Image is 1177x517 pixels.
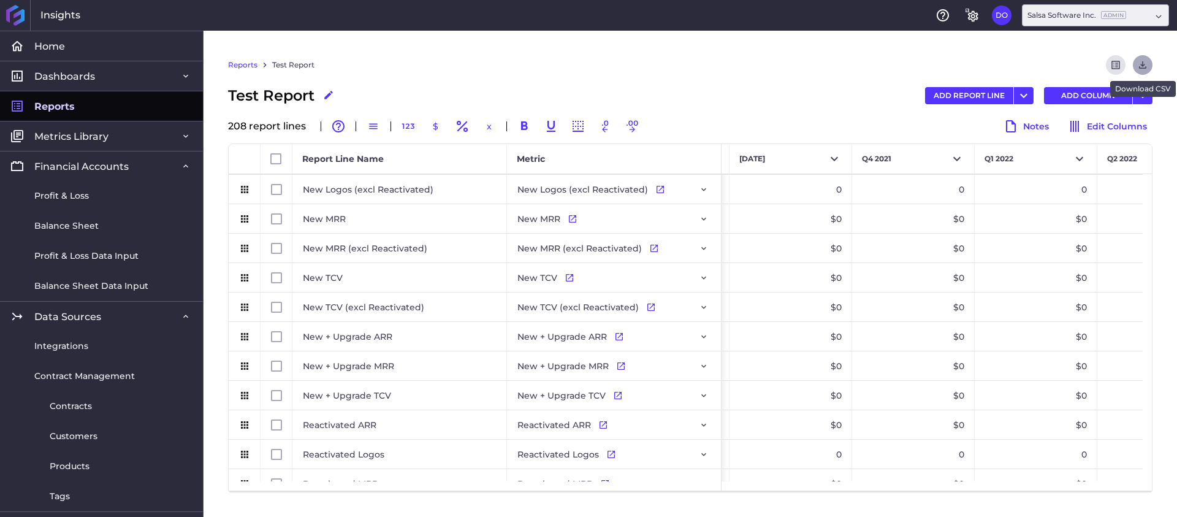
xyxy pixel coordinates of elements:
div: New MRR [292,204,507,233]
div: 0 [852,175,975,204]
div: 208 report line s [228,121,313,131]
div: $0 [975,322,1097,351]
div: $0 [729,293,852,321]
div: Test Report [228,85,338,107]
div: $0 [852,322,975,351]
span: Profit & Loss [34,190,89,202]
span: Q4 2021 [862,154,891,164]
span: Dashboards [34,70,95,83]
span: Reactivated Logos [517,440,599,469]
div: $0 [975,204,1097,233]
span: Q1 2022 [985,154,1013,164]
span: Data Sources [34,310,101,323]
div: Press SPACE to select this row. [229,204,722,234]
button: Help [933,6,953,25]
div: $0 [852,263,975,292]
div: 0 [852,440,975,469]
span: New MRR [517,205,560,233]
div: $0 [729,469,852,498]
div: New + Upgrade ARR [292,322,507,351]
span: Contracts [50,400,92,413]
span: Profit & Loss Data Input [34,250,139,262]
div: Press SPACE to select this row. [229,263,722,293]
div: New + Upgrade MRR [292,351,507,380]
div: Press SPACE to select this row. [229,440,722,469]
button: User Menu [992,6,1011,25]
div: 0 [729,175,852,204]
button: $ [425,117,445,136]
span: Metric [517,153,545,164]
div: $0 [729,322,852,351]
div: 0 [975,440,1097,469]
div: New Logos (excl Reactivated) [292,175,507,204]
div: $0 [729,381,852,410]
div: $0 [729,351,852,380]
div: Reactivated Logos [292,440,507,469]
span: New + Upgrade MRR [517,352,609,380]
span: Home [34,40,65,53]
div: $0 [852,351,975,380]
span: Tags [50,490,70,503]
span: Report Line Name [302,153,384,164]
span: Metrics Library [34,130,109,143]
button: Refresh [1106,55,1126,75]
button: Q1 2022 [975,144,1097,174]
div: $0 [975,381,1097,410]
span: New + Upgrade ARR [517,323,607,351]
div: New TCV (excl Reactivated) [292,293,507,321]
button: ADD REPORT LINE [925,87,1013,104]
button: General Settings [962,6,982,25]
div: Press SPACE to select this row. [229,234,722,263]
span: Reactivated ARR [517,411,591,439]
div: $0 [975,410,1097,439]
a: Test Report [272,59,314,71]
span: New MRR (excl Reactivated) [517,234,642,262]
div: $0 [729,410,852,439]
div: $0 [975,351,1097,380]
button: Download [1133,55,1152,75]
div: Press SPACE to select this row. [229,293,722,322]
button: User Menu [1133,87,1152,104]
div: New + Upgrade TCV [292,381,507,410]
button: Notes [998,117,1054,136]
div: Reactivated ARR [292,410,507,439]
div: $0 [852,410,975,439]
div: $0 [975,234,1097,262]
a: Reports [228,59,257,71]
div: Salsa Software Inc. [1027,10,1126,21]
div: 0 [975,175,1097,204]
div: 0 [729,440,852,469]
div: $0 [975,263,1097,292]
button: ADD COLUMN [1044,87,1132,104]
div: New MRR (excl Reactivated) [292,234,507,262]
div: New TCV [292,263,507,292]
div: Press SPACE to select this row. [229,322,722,351]
span: New TCV [517,264,557,292]
div: $0 [729,263,852,292]
div: Reactivated MRR [292,469,507,498]
div: $0 [729,234,852,262]
button: [DATE] [729,144,851,174]
button: User Menu [1014,87,1034,104]
div: Press SPACE to select this row. [229,410,722,440]
span: New Logos (excl Reactivated) [517,175,648,204]
div: $0 [852,204,975,233]
div: $0 [852,293,975,321]
span: Reports [34,100,75,113]
span: [DATE] [739,154,765,164]
div: $0 [852,234,975,262]
span: New + Upgrade TCV [517,381,606,410]
span: Q2 2022 [1107,154,1137,164]
span: Financial Accounts [34,160,129,173]
span: Products [50,460,90,473]
span: Balance Sheet Data Input [34,280,148,293]
span: Customers [50,430,97,443]
div: Press SPACE to select this row. [229,381,722,410]
div: $0 [852,381,975,410]
div: Press SPACE to select this row. [229,469,722,499]
div: Press SPACE to select this row. [229,351,722,381]
span: New TCV (excl Reactivated) [517,293,639,321]
button: Edit Columns [1062,117,1152,136]
span: Integrations [34,340,88,353]
div: $0 [975,293,1097,321]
